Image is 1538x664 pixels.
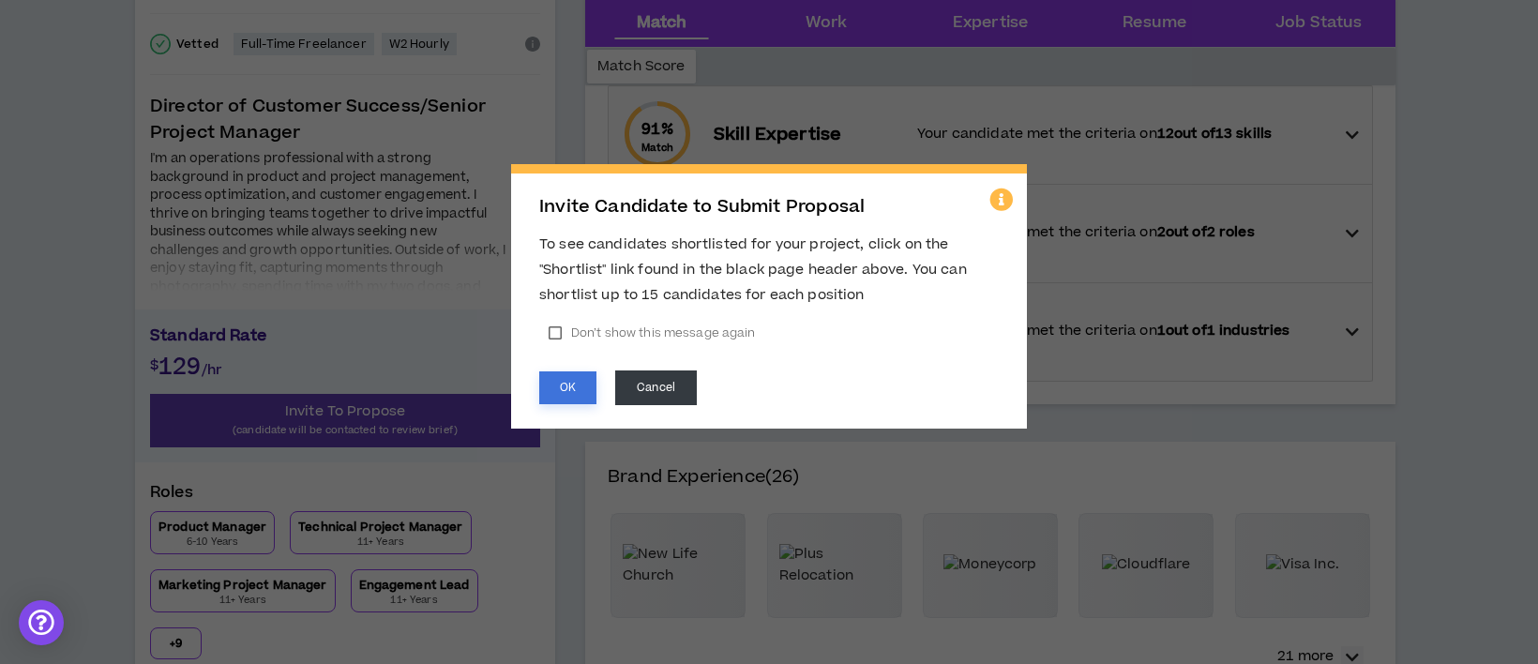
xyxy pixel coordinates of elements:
span: To see candidates shortlisted for your project, click on the "Shortlist" link found in the black ... [539,234,967,305]
label: Don’t show this message again [539,319,764,347]
button: OK [539,371,596,404]
div: Open Intercom Messenger [19,600,64,645]
button: Cancel [615,370,697,405]
h2: Invite Candidate to Submit Proposal [539,197,999,218]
